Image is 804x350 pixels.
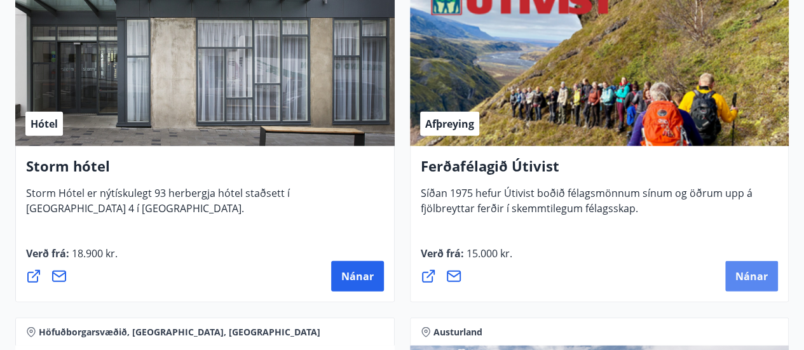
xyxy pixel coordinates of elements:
[464,246,512,260] span: 15.000 kr.
[39,326,320,339] span: Höfuðborgarsvæðið, [GEOGRAPHIC_DATA], [GEOGRAPHIC_DATA]
[69,246,118,260] span: 18.900 kr.
[26,246,118,271] span: Verð frá :
[421,246,512,271] span: Verð frá :
[331,261,384,292] button: Nánar
[31,117,58,131] span: Hótel
[425,117,474,131] span: Afþreying
[421,156,779,185] h4: Ferðafélagið Útivist
[421,186,753,225] span: Síðan 1975 hefur Útivist boðið félagsmönnum sínum og öðrum upp á fjölbreyttar ferðir í skemmtileg...
[735,269,768,283] span: Nánar
[725,261,778,292] button: Nánar
[26,156,384,185] h4: Storm hótel
[341,269,374,283] span: Nánar
[433,326,482,339] span: Austurland
[26,186,290,225] span: Storm Hótel er nýtískulegt 93 herbergja hótel staðsett í [GEOGRAPHIC_DATA] 4 í [GEOGRAPHIC_DATA].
